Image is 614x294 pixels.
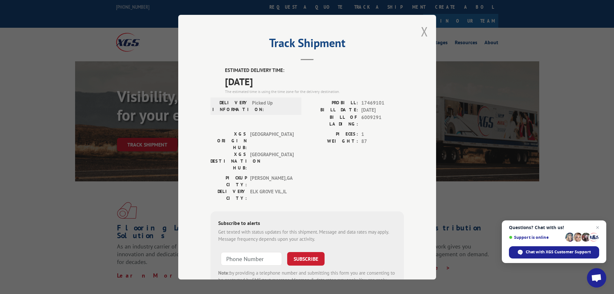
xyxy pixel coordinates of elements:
[361,138,404,145] span: 87
[509,225,599,230] span: Questions? Chat with us!
[307,99,358,106] label: PROBILL:
[210,188,247,201] label: DELIVERY CITY:
[361,114,404,127] span: 6009291
[225,67,404,74] label: ESTIMATED DELIVERY TIME:
[218,269,396,291] div: by providing a telephone number and submitting this form you are consenting to be contacted by SM...
[307,106,358,114] label: BILL DATE:
[587,268,606,288] a: Open chat
[361,106,404,114] span: [DATE]
[250,174,294,188] span: [PERSON_NAME] , GA
[250,188,294,201] span: ELK GROVE VIL , IL
[250,130,294,151] span: [GEOGRAPHIC_DATA]
[221,252,282,265] input: Phone Number
[210,38,404,51] h2: Track Shipment
[307,138,358,145] label: WEIGHT:
[307,114,358,127] label: BILL OF LADING:
[252,99,296,113] span: Picked Up
[225,74,404,88] span: [DATE]
[361,130,404,138] span: 1
[218,228,396,243] div: Get texted with status updates for this shipment. Message and data rates may apply. Message frequ...
[225,88,404,94] div: The estimated time is using the time zone for the delivery destination.
[421,23,428,40] button: Close modal
[210,130,247,151] label: XGS ORIGIN HUB:
[509,235,563,240] span: Support is online
[218,219,396,228] div: Subscribe to alerts
[218,269,229,276] strong: Note:
[526,249,591,255] span: Chat with XGS Customer Support
[210,151,247,171] label: XGS DESTINATION HUB:
[509,246,599,259] span: Chat with XGS Customer Support
[210,174,247,188] label: PICKUP CITY:
[307,130,358,138] label: PIECES:
[361,99,404,106] span: 17469101
[212,99,249,113] label: DELIVERY INFORMATION:
[250,151,294,171] span: [GEOGRAPHIC_DATA]
[287,252,325,265] button: SUBSCRIBE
